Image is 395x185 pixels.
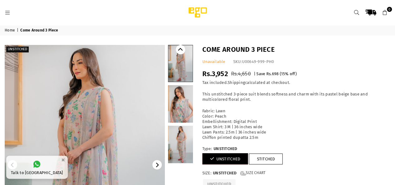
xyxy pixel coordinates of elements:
span: UNSTITCHED [214,146,237,152]
label: Type: [202,146,391,152]
span: 0 [387,7,392,12]
a: Search [351,7,362,18]
span: Save [256,71,265,76]
div: Tax included. calculated at checkout. [202,80,391,85]
a: Talk to [GEOGRAPHIC_DATA] [6,156,68,179]
p: This unstitched 3-piece suit blends softness and charm with its pastel beige base and multicolore... [202,92,391,102]
p: Fabric: Lawn Color: Peach Embellishment: Digital Print Lawn Shirt: 3 M | 36 inches wide Lawn Pant... [202,109,391,140]
button: Previous [176,45,185,54]
h1: Come Around 3 Piece [202,45,391,55]
a: UNSTITCHED [202,153,248,164]
span: Rs.698 [266,71,279,76]
div: SKU: [233,59,274,65]
a: Shipping [228,80,245,85]
span: | [17,28,19,33]
span: Unavailable [202,59,225,64]
span: Come Around 3 Piece [20,28,59,33]
a: 0 [379,7,390,18]
label: Size: [202,171,391,176]
a: Menu [2,10,13,15]
span: Rs.4,650 [231,71,251,77]
span: | [254,71,255,76]
a: Size Chart [240,171,265,176]
span: 15 [281,71,285,76]
img: Ego [171,6,224,19]
span: ( % off) [279,71,296,76]
a: STITCHED [249,153,283,164]
span: Rs.3,952 [202,70,228,78]
a: Home [5,28,16,33]
span: U00649-999-PH0 [242,59,274,64]
label: Unstitched [6,46,29,52]
button: Next [152,160,162,169]
button: × [59,155,67,165]
span: UNSTITCHED [213,171,237,176]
